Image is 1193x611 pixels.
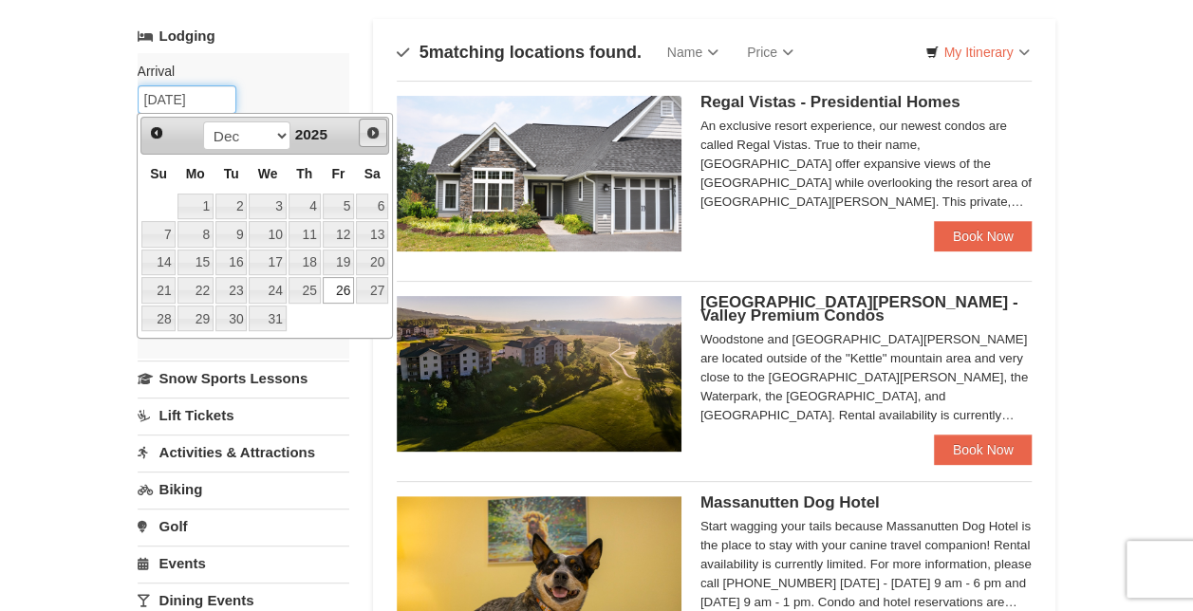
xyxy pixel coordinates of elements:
a: 20 [356,250,388,276]
a: 8 [177,221,214,248]
a: 22 [177,277,214,304]
img: 19218991-1-902409a9.jpg [397,96,681,251]
div: An exclusive resort experience, our newest condos are called Regal Vistas. True to their name, [G... [700,117,1033,212]
img: 19219041-4-ec11c166.jpg [397,296,681,452]
a: Next [359,119,387,147]
a: 5 [323,194,355,220]
a: Activities & Attractions [138,435,349,470]
span: Monday [186,166,205,181]
span: Prev [149,125,164,140]
span: Wednesday [258,166,278,181]
span: Massanutten Dog Hotel [700,493,880,511]
a: 19 [323,250,355,276]
span: Regal Vistas - Presidential Homes [700,93,960,111]
a: My Itinerary [913,38,1041,66]
span: Thursday [296,166,312,181]
a: Prev [143,120,170,146]
a: 18 [289,250,321,276]
span: Saturday [364,166,381,181]
a: Biking [138,472,349,507]
a: 21 [141,277,175,304]
h4: matching locations found. [397,43,642,62]
a: Book Now [934,221,1033,251]
a: 25 [289,277,321,304]
a: Events [138,546,349,581]
a: Book Now [934,435,1033,465]
a: 15 [177,250,214,276]
a: 17 [249,250,286,276]
span: Sunday [150,166,167,181]
a: 1 [177,194,214,220]
a: 6 [356,194,388,220]
span: [GEOGRAPHIC_DATA][PERSON_NAME] - Valley Premium Condos [700,293,1018,324]
a: 23 [215,277,248,304]
span: 2025 [295,126,327,142]
span: Next [365,125,381,140]
a: 4 [289,194,321,220]
span: Tuesday [224,166,239,181]
a: 10 [249,221,286,248]
a: Lift Tickets [138,398,349,433]
a: 14 [141,250,175,276]
a: 2 [215,194,248,220]
a: 16 [215,250,248,276]
a: Price [733,33,808,71]
a: Name [653,33,733,71]
a: 28 [141,305,175,332]
a: 27 [356,277,388,304]
a: Snow Sports Lessons [138,361,349,396]
div: Woodstone and [GEOGRAPHIC_DATA][PERSON_NAME] are located outside of the "Kettle" mountain area an... [700,330,1033,425]
a: 30 [215,305,248,332]
a: 26 [323,277,355,304]
span: 5 [419,43,429,62]
a: 29 [177,305,214,332]
a: Golf [138,509,349,544]
label: Arrival [138,62,335,81]
a: Lodging [138,19,349,53]
a: 24 [249,277,286,304]
a: 13 [356,221,388,248]
span: Friday [331,166,345,181]
a: 11 [289,221,321,248]
a: 31 [249,305,286,332]
a: 7 [141,221,175,248]
a: 3 [249,194,286,220]
a: 12 [323,221,355,248]
a: 9 [215,221,248,248]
